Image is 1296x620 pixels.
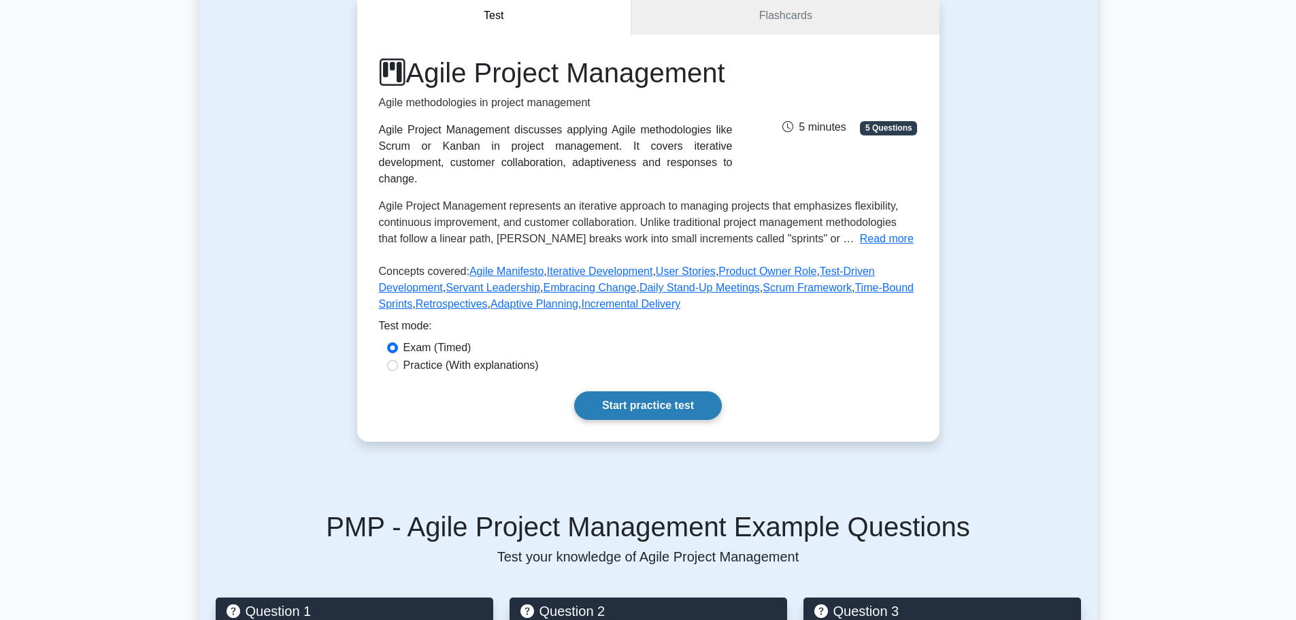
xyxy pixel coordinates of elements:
h5: Question 2 [520,603,776,619]
h1: Agile Project Management [379,56,733,89]
a: Agile Manifesto [469,265,544,277]
button: Read more [860,231,914,247]
span: 5 Questions [860,121,917,135]
a: Retrospectives [416,298,488,310]
p: Agile methodologies in project management [379,95,733,111]
label: Practice (With explanations) [403,357,539,374]
span: Agile Project Management represents an iterative approach to managing projects that emphasizes fl... [379,200,899,244]
a: User Stories [656,265,716,277]
a: Scrum Framework [763,282,852,293]
a: Adaptive Planning [491,298,578,310]
p: Concepts covered: , , , , , , , , , , , , [379,263,918,318]
a: Servant Leadership [446,282,540,293]
h5: Question 1 [227,603,482,619]
a: Incremental Delivery [581,298,680,310]
div: Test mode: [379,318,918,340]
p: Test your knowledge of Agile Project Management [216,549,1081,565]
div: Agile Project Management discusses applying Agile methodologies like Scrum or Kanban in project m... [379,122,733,187]
h5: Question 3 [814,603,1070,619]
a: Product Owner Role [718,265,816,277]
a: Embracing Change [543,282,636,293]
h5: PMP - Agile Project Management Example Questions [216,510,1081,543]
label: Exam (Timed) [403,340,471,356]
a: Daily Stand-Up Meetings [639,282,760,293]
a: Iterative Development [547,265,653,277]
a: Start practice test [574,391,722,420]
span: 5 minutes [782,121,846,133]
